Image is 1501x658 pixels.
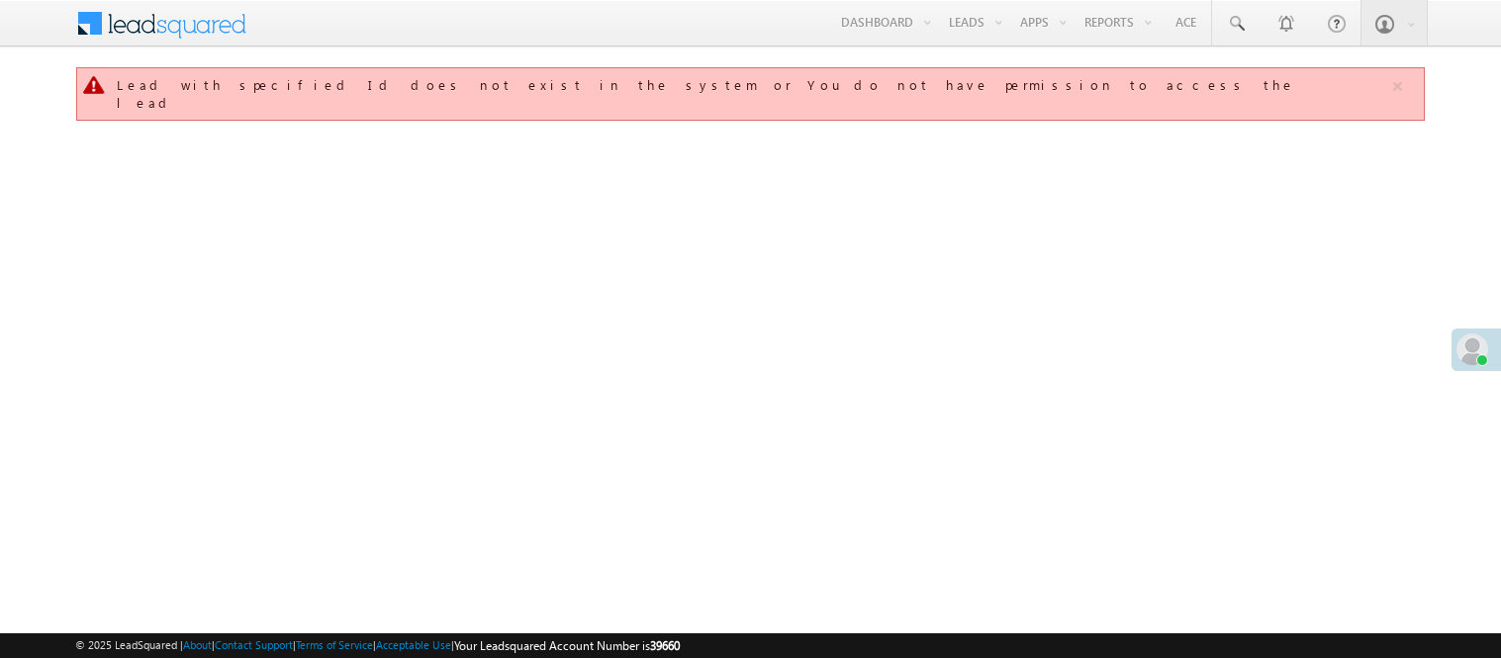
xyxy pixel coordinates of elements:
div: Lead with specified Id does not exist in the system or You do not have permission to access the lead [117,76,1389,112]
span: Your Leadsquared Account Number is [454,638,680,653]
a: Contact Support [215,638,293,651]
span: 39660 [650,638,680,653]
a: Acceptable Use [376,638,451,651]
span: © 2025 LeadSquared | | | | | [75,636,680,655]
a: About [183,638,212,651]
a: Terms of Service [296,638,373,651]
